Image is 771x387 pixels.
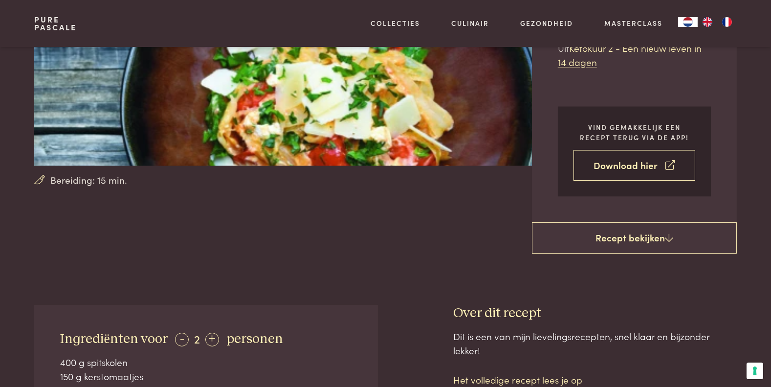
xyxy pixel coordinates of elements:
[453,329,737,357] div: Dit is een van mijn lievelingsrecepten, snel klaar en bijzonder lekker!
[717,17,737,27] a: FR
[226,332,283,346] span: personen
[50,173,127,187] span: Bereiding: 15 min.
[678,17,698,27] a: NL
[61,369,352,384] div: 150 g kerstomaatjes
[451,18,489,28] a: Culinair
[558,41,702,68] a: Ketokuur 2 - Een nieuw leven in 14 dagen
[175,333,189,346] div: -
[678,17,698,27] div: Language
[604,18,662,28] a: Masterclass
[453,305,737,322] h3: Over dit recept
[698,17,717,27] a: EN
[573,150,695,181] a: Download hier
[34,16,77,31] a: PurePascale
[698,17,737,27] ul: Language list
[747,363,763,379] button: Uw voorkeuren voor toestemming voor trackingtechnologieën
[678,17,737,27] aside: Language selected: Nederlands
[194,330,200,346] span: 2
[371,18,420,28] a: Collecties
[520,18,573,28] a: Gezondheid
[61,332,168,346] span: Ingrediënten voor
[532,222,737,254] a: Recept bekijken
[205,333,219,346] div: +
[61,355,352,369] div: 400 g spitskolen
[558,41,711,69] p: Uit
[573,122,695,142] p: Vind gemakkelijk een recept terug via de app!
